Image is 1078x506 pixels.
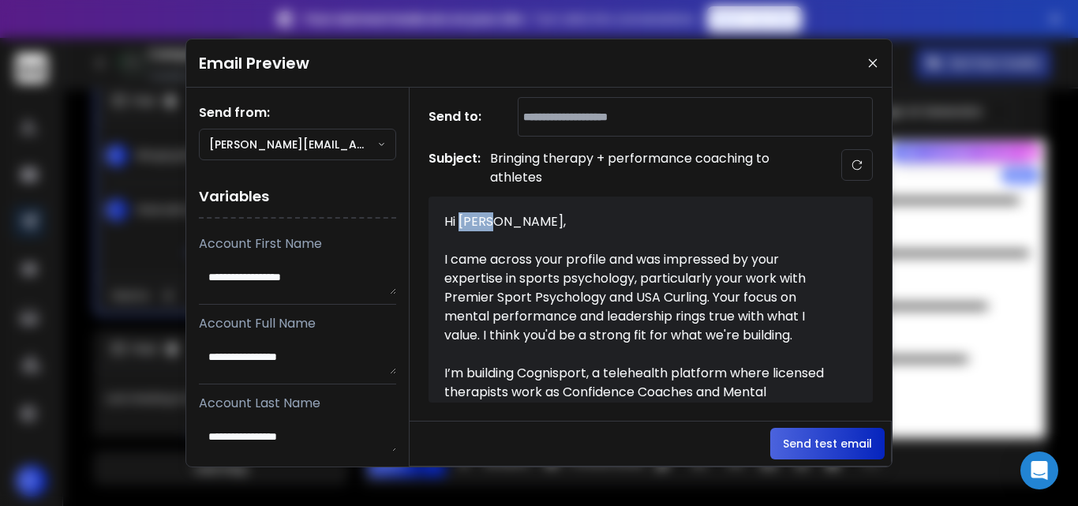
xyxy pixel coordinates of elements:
div: Open Intercom Messenger [1020,452,1058,489]
h1: Email Preview [199,52,309,74]
p: Account First Name [199,234,396,253]
button: Send test email [770,428,885,459]
div: I’m building Cognisport, a telehealth platform where licensed therapists work as Confidence Coach... [444,364,839,421]
h1: Send to: [429,107,492,126]
h1: Variables [199,176,396,219]
h1: Send from: [199,103,396,122]
p: [PERSON_NAME][EMAIL_ADDRESS][DOMAIN_NAME] [209,137,377,152]
p: Bringing therapy + performance coaching to athletes [490,149,806,187]
p: Account Full Name [199,314,396,333]
p: Account Last Name [199,394,396,413]
h1: Subject: [429,149,481,187]
div: Hi [PERSON_NAME], I came across your profile and was impressed by your expertise in sports psycho... [444,212,839,345]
